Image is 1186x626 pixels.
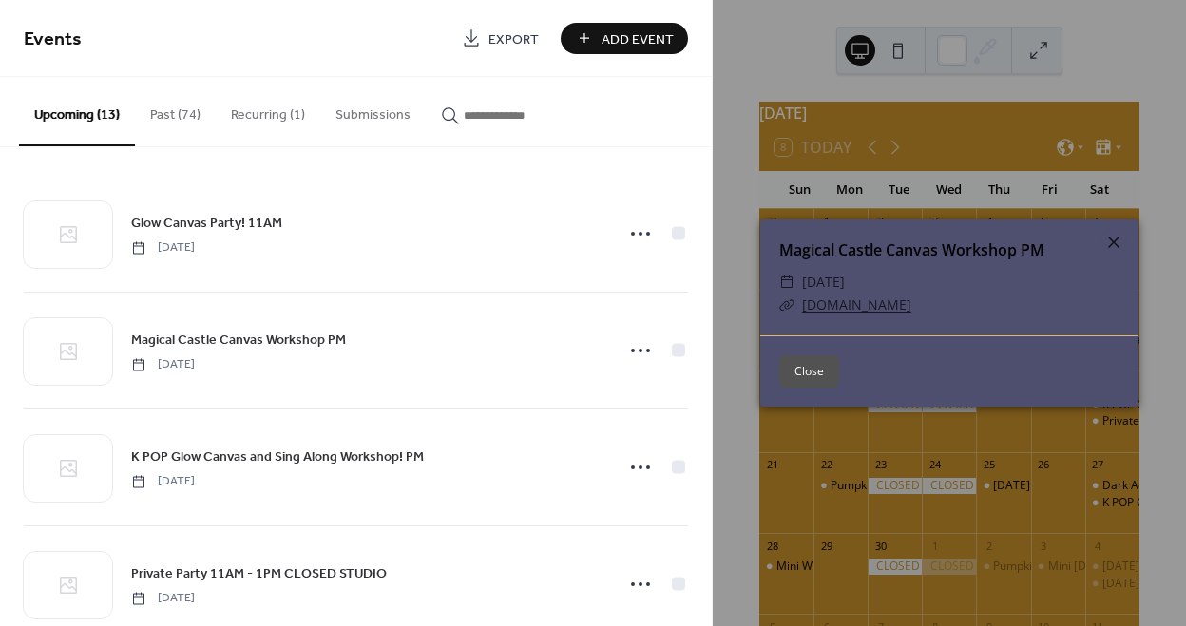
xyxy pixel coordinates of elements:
div: ​ [779,294,794,316]
a: [DOMAIN_NAME] [802,295,911,313]
a: Magical Castle Canvas Workshop PM [779,239,1044,260]
div: ​ [779,271,794,294]
span: Add Event [602,29,674,49]
span: [DATE] [131,356,195,373]
a: Private Party 11AM - 1PM CLOSED STUDIO [131,562,387,584]
button: Submissions [320,77,426,144]
a: K POP Glow Canvas and Sing Along Workshop! PM [131,446,424,467]
span: [DATE] [131,239,195,256]
span: Events [24,21,82,58]
a: Export [448,23,553,54]
a: Magical Castle Canvas Workshop PM [131,329,346,351]
span: [DATE] [131,590,195,607]
span: Export [488,29,539,49]
span: [DATE] [802,271,845,294]
button: Add Event [561,23,688,54]
span: Private Party 11AM - 1PM CLOSED STUDIO [131,564,387,584]
button: Close [779,355,839,388]
span: Magical Castle Canvas Workshop PM [131,331,346,351]
button: Past (74) [135,77,216,144]
span: K POP Glow Canvas and Sing Along Workshop! PM [131,447,424,467]
button: Upcoming (13) [19,77,135,146]
button: Recurring (1) [216,77,320,144]
a: Glow Canvas Party! 11AM [131,212,282,234]
span: [DATE] [131,473,195,490]
span: Glow Canvas Party! 11AM [131,214,282,234]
